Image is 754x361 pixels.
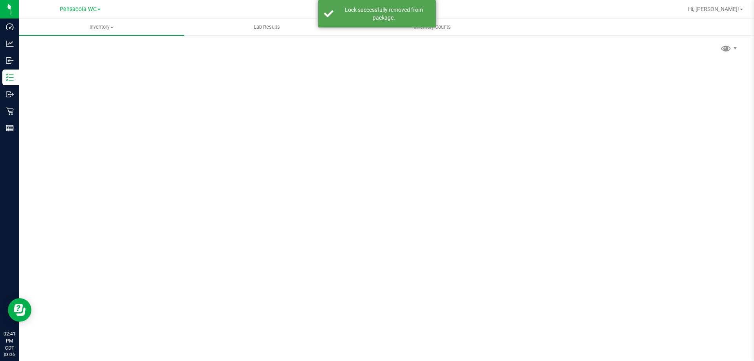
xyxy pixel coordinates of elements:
[338,6,430,22] div: Lock successfully removed from package.
[688,6,739,12] span: Hi, [PERSON_NAME]!
[243,24,291,31] span: Lab Results
[6,40,14,48] inline-svg: Analytics
[6,57,14,64] inline-svg: Inbound
[6,124,14,132] inline-svg: Reports
[4,352,15,357] p: 08/26
[19,19,184,35] a: Inventory
[60,6,97,13] span: Pensacola WC
[6,73,14,81] inline-svg: Inventory
[6,90,14,98] inline-svg: Outbound
[6,107,14,115] inline-svg: Retail
[6,23,14,31] inline-svg: Dashboard
[19,24,184,31] span: Inventory
[4,330,15,352] p: 02:41 PM CDT
[8,298,31,322] iframe: Resource center
[184,19,350,35] a: Lab Results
